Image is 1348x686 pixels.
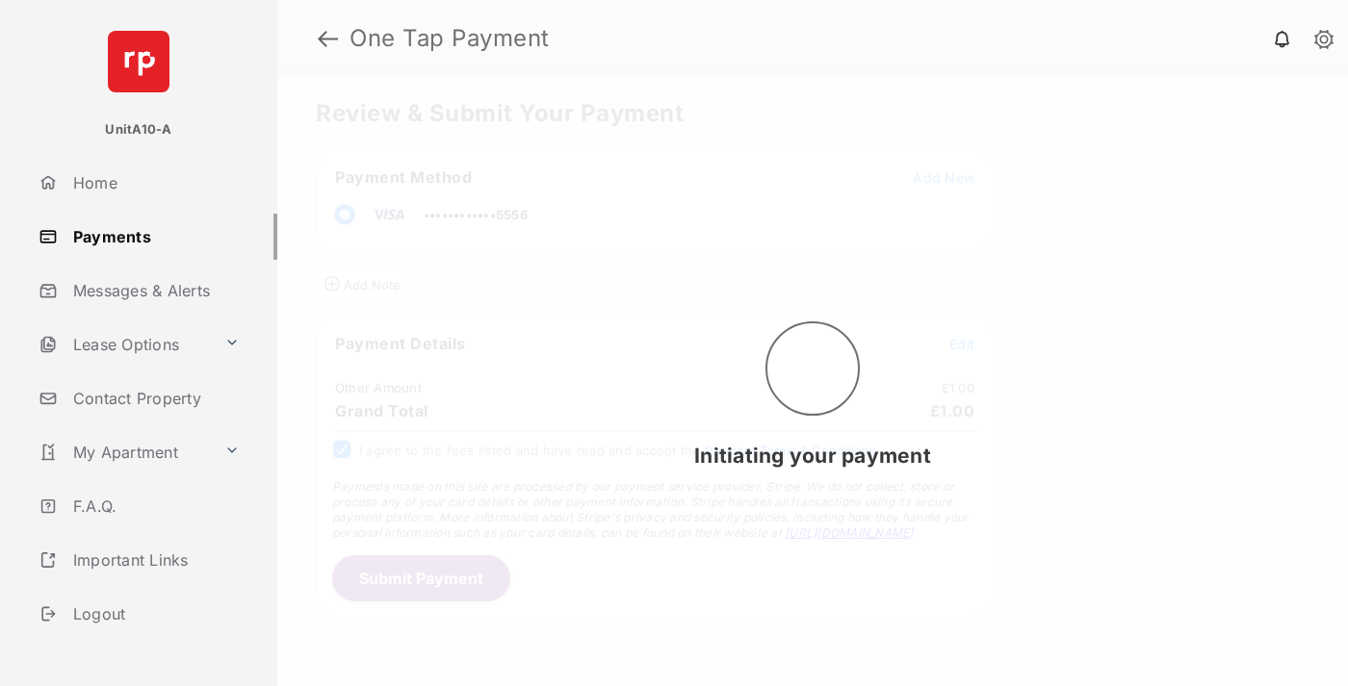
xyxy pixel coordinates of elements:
a: Lease Options [31,321,217,368]
a: F.A.Q. [31,483,277,529]
p: UnitA10-A [105,120,171,140]
a: Important Links [31,537,247,583]
a: Payments [31,214,277,260]
a: Logout [31,591,277,637]
a: Home [31,160,277,206]
strong: One Tap Payment [350,27,550,50]
span: Initiating your payment [694,444,931,468]
a: My Apartment [31,429,217,475]
a: Contact Property [31,375,277,421]
img: svg+xml;base64,PHN2ZyB4bWxucz0iaHR0cDovL3d3dy53My5vcmcvMjAwMC9zdmciIHdpZHRoPSI2NCIgaGVpZ2h0PSI2NC... [108,31,169,92]
a: Messages & Alerts [31,267,277,314]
